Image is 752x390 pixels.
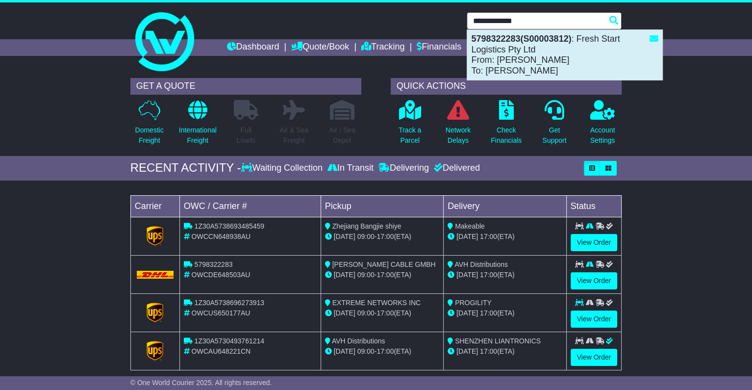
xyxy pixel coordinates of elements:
div: Delivered [431,163,480,174]
img: GetCarrierServiceLogo [147,303,163,322]
p: Get Support [542,125,566,146]
p: Full Loads [234,125,258,146]
span: 09:00 [357,347,375,355]
a: DomesticFreight [135,100,164,151]
div: (ETA) [448,346,562,357]
td: Delivery [444,195,566,217]
p: Check Financials [491,125,522,146]
div: - (ETA) [325,308,439,318]
p: Air / Sea Depot [329,125,355,146]
span: OWCAU648221CN [192,347,251,355]
div: In Transit [325,163,376,174]
a: Track aParcel [398,100,422,151]
td: OWC / Carrier # [179,195,321,217]
span: [DATE] [456,347,478,355]
div: - (ETA) [325,270,439,280]
span: Makeable [455,222,485,230]
span: 1Z30A5738693485459 [195,222,264,230]
p: Network Delays [446,125,471,146]
div: : Fresh Start Logistics Pty Ltd From: [PERSON_NAME] To: [PERSON_NAME] [467,30,662,80]
a: Quote/Book [291,39,349,56]
div: GET A QUOTE [130,78,361,95]
p: Domestic Freight [135,125,164,146]
div: - (ETA) [325,346,439,357]
p: International Freight [179,125,217,146]
a: Financials [417,39,461,56]
span: 17:00 [480,347,497,355]
img: DHL.png [137,271,174,279]
span: [PERSON_NAME] CABLE GMBH [332,260,436,268]
span: 17:00 [376,309,394,317]
span: OWCDE648503AU [192,271,251,279]
img: GetCarrierServiceLogo [147,341,163,361]
a: View Order [571,311,618,328]
span: OWCUS650177AU [192,309,251,317]
div: Waiting Collection [241,163,325,174]
div: - (ETA) [325,232,439,242]
a: GetSupport [542,100,567,151]
span: 5798322283 [195,260,233,268]
span: 09:00 [357,271,375,279]
span: 09:00 [357,233,375,240]
span: AVH Distributions [454,260,508,268]
div: (ETA) [448,232,562,242]
td: Status [566,195,622,217]
a: View Order [571,234,618,251]
div: (ETA) [448,270,562,280]
span: [DATE] [334,309,355,317]
img: GetCarrierServiceLogo [147,226,163,246]
span: AVH Distributions [332,337,385,345]
span: [DATE] [456,309,478,317]
p: Air & Sea Freight [279,125,308,146]
span: 17:00 [376,233,394,240]
strong: 5798322283(S00003812) [471,34,571,44]
span: OWCCN648938AU [192,233,251,240]
a: AccountSettings [590,100,616,151]
span: [DATE] [334,347,355,355]
span: PROGILITY [455,299,492,307]
a: Tracking [361,39,404,56]
a: NetworkDelays [445,100,471,151]
div: Delivering [376,163,431,174]
a: Dashboard [226,39,279,56]
a: CheckFinancials [490,100,522,151]
td: Carrier [130,195,179,217]
span: 09:00 [357,309,375,317]
span: 17:00 [376,271,394,279]
span: 17:00 [480,233,497,240]
span: [DATE] [456,233,478,240]
span: SHENZHEN LIANTRONICS [455,337,541,345]
span: © One World Courier 2025. All rights reserved. [130,379,272,387]
span: [DATE] [456,271,478,279]
span: [DATE] [334,233,355,240]
span: 1Z30A5730493761214 [195,337,264,345]
a: View Order [571,272,618,289]
a: InternationalFreight [178,100,217,151]
p: Track a Parcel [399,125,421,146]
p: Account Settings [590,125,615,146]
td: Pickup [321,195,443,217]
span: EXTREME NETWORKS INC [332,299,421,307]
span: 17:00 [376,347,394,355]
span: Zhejiang Bangjie shiye [332,222,401,230]
a: View Order [571,349,618,366]
span: [DATE] [334,271,355,279]
div: QUICK ACTIONS [391,78,622,95]
span: 17:00 [480,309,497,317]
span: 1Z30A5738696273913 [195,299,264,307]
div: RECENT ACTIVITY - [130,161,241,175]
span: 17:00 [480,271,497,279]
div: (ETA) [448,308,562,318]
